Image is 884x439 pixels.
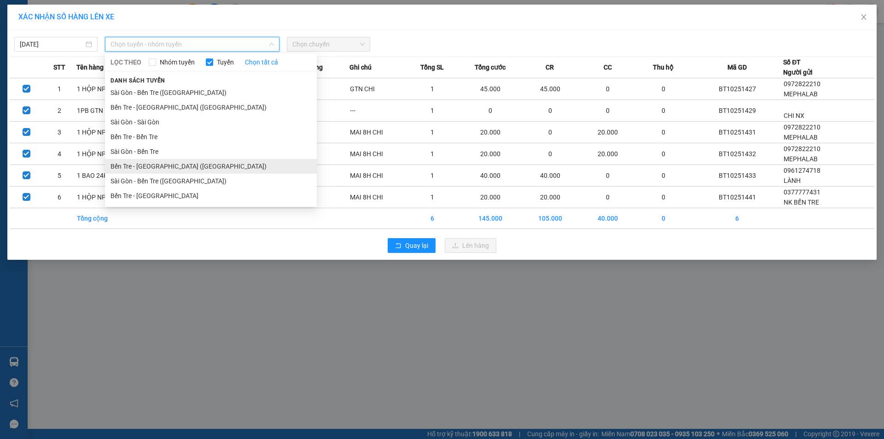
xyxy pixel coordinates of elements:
[43,165,76,187] td: 5
[580,122,636,143] td: 20.000
[8,8,65,19] div: Bến Tre
[53,62,65,72] span: STT
[520,165,580,187] td: 40.000
[460,165,520,187] td: 40.000
[72,8,170,19] div: [PERSON_NAME]
[691,187,783,208] td: BT10251441
[156,57,198,67] span: Nhóm tuyến
[580,165,636,187] td: 0
[213,57,238,67] span: Tuyến
[460,78,520,100] td: 45.000
[460,187,520,208] td: 20.000
[8,19,65,30] div: HÙNG
[76,122,169,143] td: 1 HỘP NP
[784,199,819,206] span: NK BẾN TRE
[580,143,636,165] td: 20.000
[691,100,783,122] td: BT10251429
[294,165,349,187] td: ---
[294,122,349,143] td: ---
[105,129,317,144] li: Bến Tre - Bến Tre
[580,187,636,208] td: 0
[784,90,818,98] span: MEPHALAB
[388,238,436,253] button: rollbackQuay lại
[294,187,349,208] td: ---
[784,112,804,119] span: CHI NX
[691,122,783,143] td: BT10251431
[105,100,317,115] li: Bến Tre - [GEOGRAPHIC_DATA] ([GEOGRAPHIC_DATA])
[105,144,317,159] li: Sài Gòn - Bến Tre
[580,208,636,229] td: 40.000
[405,78,460,100] td: 1
[349,187,405,208] td: MAI 8H CHI
[604,62,612,72] span: CC
[460,208,520,229] td: 145.000
[105,188,317,203] li: Bến Tre - [GEOGRAPHIC_DATA]
[520,208,580,229] td: 105.000
[349,100,405,122] td: ---
[76,187,169,208] td: 1 HỘP NP
[691,165,783,187] td: BT10251433
[546,62,554,72] span: CR
[18,12,114,21] span: XÁC NHẬN SỐ HÀNG LÊN XE
[784,134,818,141] span: MEPHALAB
[349,62,372,72] span: Ghi chú
[405,187,460,208] td: 1
[76,100,169,122] td: 1PB GTN BT10251427 25K
[76,165,169,187] td: 1 BAO 24KG NP TC
[784,123,820,131] span: 0972822210
[110,57,141,67] span: LỌC THEO
[460,143,520,165] td: 20.000
[395,242,401,250] span: rollback
[784,177,801,184] span: LÀNH
[349,122,405,143] td: MAI 8H CHI
[636,165,692,187] td: 0
[405,100,460,122] td: 1
[70,48,171,71] div: 25.000
[636,208,692,229] td: 0
[20,39,84,49] input: 11/10/2025
[691,208,783,229] td: 6
[43,143,76,165] td: 4
[105,85,317,100] li: Sài Gòn - Bến Tre ([GEOGRAPHIC_DATA])
[460,100,520,122] td: 0
[8,9,22,18] span: Gửi:
[43,78,76,100] td: 1
[72,9,94,18] span: Nhận:
[76,208,169,229] td: Tổng cộng
[43,187,76,208] td: 6
[520,187,580,208] td: 20.000
[105,115,317,129] li: Sài Gòn - Sài Gòn
[636,122,692,143] td: 0
[70,48,135,70] span: Chưa [PERSON_NAME] :
[76,62,104,72] span: Tên hàng
[405,240,428,251] span: Quay lại
[580,78,636,100] td: 0
[76,143,169,165] td: 1 HỘP NP
[294,143,349,165] td: ---
[105,159,317,174] li: Bến Tre - [GEOGRAPHIC_DATA] ([GEOGRAPHIC_DATA])
[636,78,692,100] td: 0
[653,62,674,72] span: Thu hộ
[784,80,820,88] span: 0972822210
[691,143,783,165] td: BT10251432
[405,122,460,143] td: 1
[636,143,692,165] td: 0
[636,187,692,208] td: 0
[784,167,820,174] span: 0961274718
[475,62,506,72] span: Tổng cước
[110,37,274,51] span: Chọn tuyến - nhóm tuyến
[349,143,405,165] td: MAI 8H CHI
[783,57,813,77] div: Số ĐT Người gửi
[691,78,783,100] td: BT10251427
[349,165,405,187] td: MAI 8H CHI
[520,143,580,165] td: 0
[43,122,76,143] td: 3
[784,155,818,163] span: MEPHALAB
[43,100,76,122] td: 2
[420,62,444,72] span: Tổng SL
[580,100,636,122] td: 0
[76,78,169,100] td: 1 HỘP NP
[292,37,365,51] span: Chọn chuyến
[294,100,349,122] td: ---
[349,78,405,100] td: GTN CHI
